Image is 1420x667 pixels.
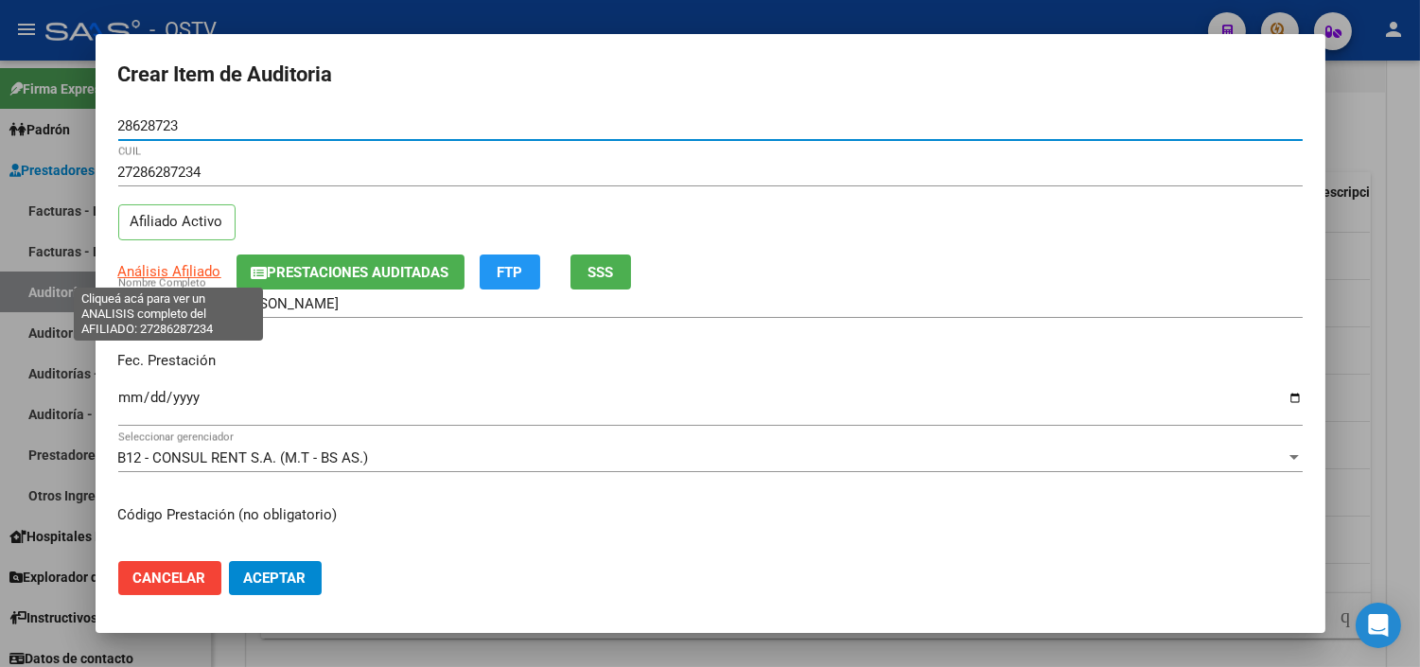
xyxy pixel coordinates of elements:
p: Fec. Prestación [118,350,1303,372]
button: Cancelar [118,561,221,595]
h2: Crear Item de Auditoria [118,57,1303,93]
span: Cancelar [133,570,206,587]
button: SSS [570,255,631,290]
span: Prestaciones Auditadas [268,264,449,281]
button: FTP [480,255,540,290]
span: Aceptar [244,570,307,587]
span: FTP [497,264,522,281]
div: Open Intercom Messenger [1356,603,1401,648]
p: Código Prestación (no obligatorio) [118,504,1303,526]
span: B12 - CONSUL RENT S.A. (M.T - BS AS.) [118,449,369,466]
button: Prestaciones Auditadas [237,255,465,290]
button: Aceptar [229,561,322,595]
p: Afiliado Activo [118,204,236,241]
span: SSS [587,264,613,281]
span: Análisis Afiliado [118,263,221,280]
